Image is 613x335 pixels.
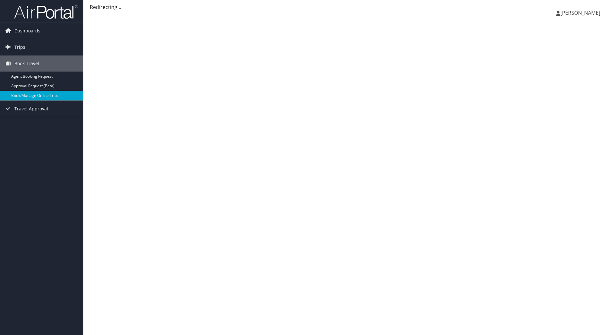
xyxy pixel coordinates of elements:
div: Redirecting... [90,3,607,11]
img: airportal-logo.png [14,4,78,19]
span: Book Travel [14,56,39,72]
span: Travel Approval [14,101,48,117]
span: [PERSON_NAME] [560,9,600,16]
span: Trips [14,39,25,55]
a: [PERSON_NAME] [556,3,607,22]
span: Dashboards [14,23,40,39]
